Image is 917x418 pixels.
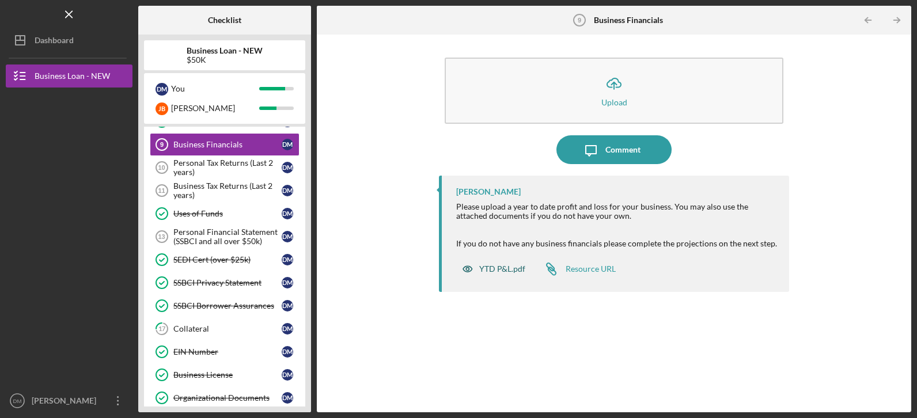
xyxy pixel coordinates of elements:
[150,225,300,248] a: 13Personal Financial Statement (SSBCI and all over $50k)DM
[594,16,663,25] b: Business Financials
[150,202,300,225] a: Uses of FundsDM
[208,16,241,25] b: Checklist
[282,231,293,242] div: D M
[150,248,300,271] a: SEDI Cert (over $25k)DM
[35,64,110,90] div: Business Loan - NEW
[173,278,282,287] div: SSBCI Privacy Statement
[173,301,282,310] div: SSBCI Borrower Assurances
[282,139,293,150] div: D M
[29,389,104,415] div: [PERSON_NAME]
[150,271,300,294] a: SSBCI Privacy StatementDM
[456,187,521,196] div: [PERSON_NAME]
[456,257,531,280] button: YTD P&L.pdf
[479,264,525,273] div: YTD P&L.pdf
[173,393,282,402] div: Organizational Documents
[156,102,168,115] div: J B
[173,158,282,177] div: Personal Tax Returns (Last 2 years)
[445,58,783,124] button: Upload
[173,140,282,149] div: Business Financials
[566,264,616,273] div: Resource URL
[282,300,293,311] div: D M
[282,185,293,196] div: D M
[605,135,641,164] div: Comment
[578,17,581,24] tspan: 9
[156,83,168,96] div: D M
[6,29,132,52] button: Dashboard
[158,325,166,333] tspan: 17
[173,181,282,200] div: Business Tax Returns (Last 2 years)
[158,233,165,240] tspan: 13
[282,369,293,381] div: D M
[6,389,132,412] button: DM[PERSON_NAME]
[171,79,259,98] div: You
[150,317,300,340] a: 17CollateralDM
[160,141,164,148] tspan: 9
[456,202,777,239] div: Please upload a year to date profit and loss for your business. You may also use the attached doc...
[282,323,293,335] div: D M
[282,208,293,219] div: D M
[171,98,259,118] div: [PERSON_NAME]
[282,162,293,173] div: D M
[158,164,165,171] tspan: 10
[150,133,300,156] a: 9Business FinancialsDM
[282,254,293,265] div: D M
[150,294,300,317] a: SSBCI Borrower AssurancesDM
[601,98,627,107] div: Upload
[150,363,300,386] a: Business LicenseDM
[173,255,282,264] div: SEDI Cert (over $25k)
[173,370,282,379] div: Business License
[282,392,293,404] div: D M
[456,239,777,248] div: If you do not have any business financials please complete the projections on the next step.
[537,257,616,280] a: Resource URL
[173,227,282,246] div: Personal Financial Statement (SSBCI and all over $50k)
[282,346,293,358] div: D M
[35,29,74,55] div: Dashboard
[173,209,282,218] div: Uses of Funds
[173,347,282,356] div: EIN Number
[150,386,300,409] a: Organizational DocumentsDM
[150,179,300,202] a: 11Business Tax Returns (Last 2 years)DM
[187,46,263,55] b: Business Loan - NEW
[556,135,672,164] button: Comment
[158,187,165,194] tspan: 11
[150,340,300,363] a: EIN NumberDM
[173,324,282,333] div: Collateral
[6,64,132,88] button: Business Loan - NEW
[282,277,293,288] div: D M
[187,55,263,64] div: $50K
[150,156,300,179] a: 10Personal Tax Returns (Last 2 years)DM
[13,398,22,404] text: DM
